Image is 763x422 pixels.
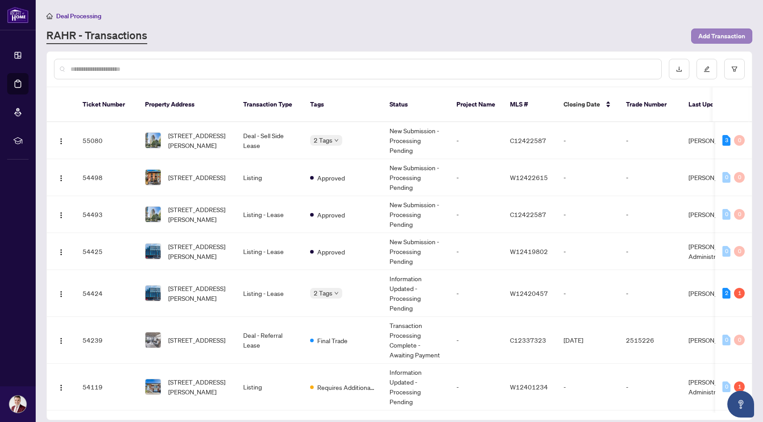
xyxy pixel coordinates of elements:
[75,159,138,196] td: 54498
[317,210,345,220] span: Approved
[704,66,710,72] span: edit
[317,336,348,345] span: Final Trade
[734,172,745,183] div: 0
[314,288,332,298] span: 2 Tags
[681,364,748,410] td: [PERSON_NAME] Administrator
[317,173,345,183] span: Approved
[58,175,65,182] img: Logo
[382,122,449,159] td: New Submission - Processing Pending
[556,317,619,364] td: [DATE]
[681,87,748,122] th: Last Updated By
[334,291,339,295] span: down
[54,207,68,221] button: Logo
[556,233,619,270] td: -
[7,7,29,23] img: logo
[138,87,236,122] th: Property Address
[317,247,345,257] span: Approved
[382,233,449,270] td: New Submission - Processing Pending
[75,122,138,159] td: 55080
[722,288,730,299] div: 2
[510,247,548,255] span: W12419802
[556,196,619,233] td: -
[9,396,26,413] img: Profile Icon
[75,317,138,364] td: 54239
[46,13,53,19] span: home
[697,59,717,79] button: edit
[556,87,619,122] th: Closing Date
[449,196,503,233] td: -
[58,138,65,145] img: Logo
[382,270,449,317] td: Information Updated - Processing Pending
[449,364,503,410] td: -
[58,337,65,344] img: Logo
[619,364,681,410] td: -
[681,196,748,233] td: [PERSON_NAME]
[303,87,382,122] th: Tags
[734,381,745,392] div: 1
[727,391,754,418] button: Open asap
[236,270,303,317] td: Listing - Lease
[314,135,332,145] span: 2 Tags
[75,364,138,410] td: 54119
[619,270,681,317] td: -
[510,173,548,181] span: W12422615
[168,242,229,261] span: [STREET_ADDRESS][PERSON_NAME]
[236,317,303,364] td: Deal - Referral Lease
[681,317,748,364] td: [PERSON_NAME]
[681,122,748,159] td: [PERSON_NAME]
[510,210,546,218] span: C12422587
[58,212,65,219] img: Logo
[722,135,730,146] div: 3
[236,233,303,270] td: Listing - Lease
[382,317,449,364] td: Transaction Processing Complete - Awaiting Payment
[734,335,745,345] div: 0
[734,209,745,220] div: 0
[236,87,303,122] th: Transaction Type
[168,131,229,150] span: [STREET_ADDRESS][PERSON_NAME]
[510,383,548,391] span: W12401234
[145,207,161,222] img: thumbnail-img
[681,159,748,196] td: [PERSON_NAME]
[619,87,681,122] th: Trade Number
[236,364,303,410] td: Listing
[503,87,556,122] th: MLS #
[236,159,303,196] td: Listing
[54,133,68,147] button: Logo
[145,286,161,301] img: thumbnail-img
[75,270,138,317] td: 54424
[556,270,619,317] td: -
[449,122,503,159] td: -
[619,233,681,270] td: -
[145,170,161,185] img: thumbnail-img
[722,335,730,345] div: 0
[722,209,730,220] div: 0
[58,291,65,298] img: Logo
[58,249,65,256] img: Logo
[734,135,745,146] div: 0
[619,159,681,196] td: -
[691,29,752,44] button: Add Transaction
[722,381,730,392] div: 0
[722,246,730,257] div: 0
[731,66,738,72] span: filter
[382,364,449,410] td: Information Updated - Processing Pending
[168,205,229,224] span: [STREET_ADDRESS][PERSON_NAME]
[75,87,138,122] th: Ticket Number
[54,286,68,300] button: Logo
[564,99,600,109] span: Closing Date
[449,317,503,364] td: -
[236,196,303,233] td: Listing - Lease
[75,233,138,270] td: 54425
[145,244,161,259] img: thumbnail-img
[449,233,503,270] td: -
[145,133,161,148] img: thumbnail-img
[669,59,689,79] button: download
[619,122,681,159] td: -
[556,159,619,196] td: -
[236,122,303,159] td: Deal - Sell Side Lease
[58,384,65,391] img: Logo
[54,333,68,347] button: Logo
[619,196,681,233] td: -
[449,159,503,196] td: -
[75,196,138,233] td: 54493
